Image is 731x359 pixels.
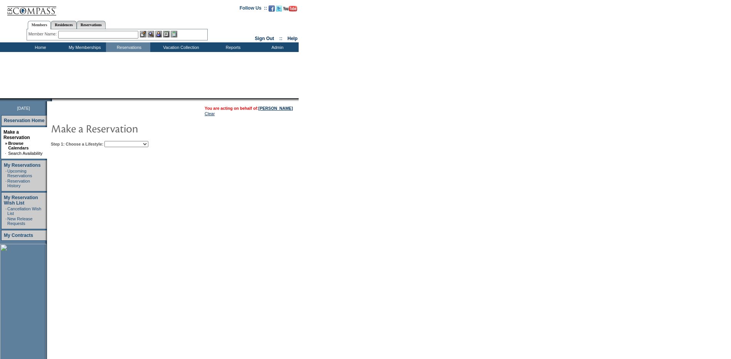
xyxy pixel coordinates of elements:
[283,8,297,12] a: Subscribe to our YouTube Channel
[17,106,30,111] span: [DATE]
[4,195,38,206] a: My Reservation Wish List
[276,5,282,12] img: Follow us on Twitter
[205,111,215,116] a: Clear
[49,98,52,101] img: promoShadowLeftCorner.gif
[205,106,293,111] span: You are acting on behalf of:
[62,42,106,52] td: My Memberships
[28,21,51,29] a: Members
[7,206,41,216] a: Cancellation Wish List
[259,106,293,111] a: [PERSON_NAME]
[51,142,103,146] b: Step 1: Choose a Lifestyle:
[279,36,282,41] span: ::
[171,31,177,37] img: b_calculator.gif
[140,31,146,37] img: b_edit.gif
[29,31,58,37] div: Member Name:
[51,21,77,29] a: Residences
[8,151,42,156] a: Search Availability
[77,21,106,29] a: Reservations
[8,141,29,150] a: Browse Calendars
[5,151,7,156] td: ·
[4,118,44,123] a: Reservation Home
[210,42,254,52] td: Reports
[4,163,40,168] a: My Reservations
[5,206,7,216] td: ·
[5,216,7,226] td: ·
[269,8,275,12] a: Become our fan on Facebook
[7,216,32,226] a: New Release Requests
[17,42,62,52] td: Home
[3,129,30,140] a: Make a Reservation
[287,36,297,41] a: Help
[7,179,30,188] a: Reservation History
[155,31,162,37] img: Impersonate
[254,42,299,52] td: Admin
[5,141,7,146] b: »
[7,169,32,178] a: Upcoming Reservations
[269,5,275,12] img: Become our fan on Facebook
[283,6,297,12] img: Subscribe to our YouTube Channel
[276,8,282,12] a: Follow us on Twitter
[51,121,205,136] img: pgTtlMakeReservation.gif
[255,36,274,41] a: Sign Out
[5,169,7,178] td: ·
[150,42,210,52] td: Vacation Collection
[106,42,150,52] td: Reservations
[5,179,7,188] td: ·
[148,31,154,37] img: View
[163,31,170,37] img: Reservations
[240,5,267,14] td: Follow Us ::
[52,98,53,101] img: blank.gif
[4,233,33,238] a: My Contracts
